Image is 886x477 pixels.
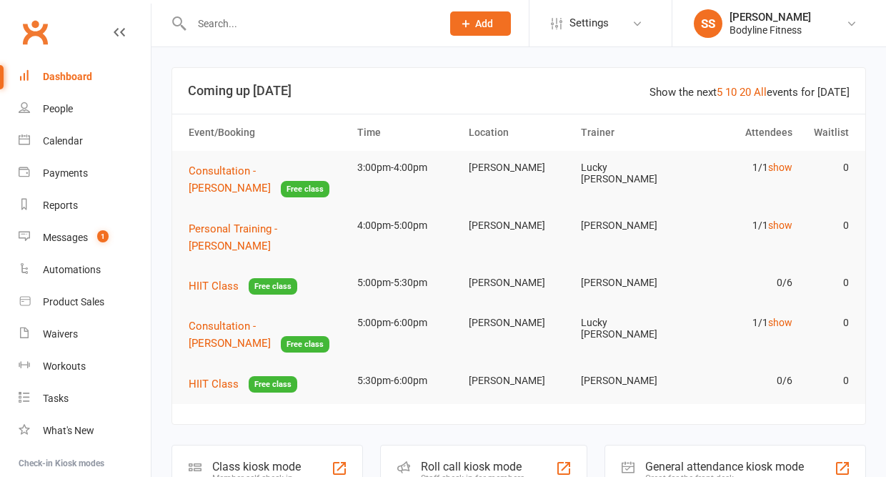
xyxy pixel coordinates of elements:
span: Free class [249,278,297,295]
span: Personal Training - [PERSON_NAME] [189,222,277,252]
div: Automations [43,264,101,275]
td: [PERSON_NAME] [574,209,687,242]
td: [PERSON_NAME] [574,266,687,300]
div: Class kiosk mode [212,460,301,473]
button: Add [450,11,511,36]
td: 4:00pm-5:00pm [351,209,463,242]
a: What's New [19,415,151,447]
td: 0 [799,209,855,242]
td: Lucky [PERSON_NAME] [574,306,687,351]
td: 5:00pm-6:00pm [351,306,463,340]
a: Workouts [19,350,151,383]
a: All [754,86,767,99]
button: Personal Training - [PERSON_NAME] [189,220,344,255]
a: Reports [19,190,151,222]
div: People [43,103,73,114]
span: Consultation - [PERSON_NAME] [189,320,271,350]
span: HIIT Class [189,280,239,292]
a: Clubworx [17,14,53,50]
a: Dashboard [19,61,151,93]
span: Add [475,18,493,29]
a: Messages 1 [19,222,151,254]
a: People [19,93,151,125]
div: Show the next events for [DATE] [649,84,850,101]
div: Bodyline Fitness [730,24,811,36]
th: Attendees [687,114,799,151]
td: 5:30pm-6:00pm [351,364,463,398]
div: Product Sales [43,296,104,308]
a: Automations [19,254,151,286]
th: Trainer [574,114,687,151]
td: 1/1 [687,306,799,340]
div: Messages [43,232,88,243]
td: 5:00pm-5:30pm [351,266,463,300]
a: Tasks [19,383,151,415]
a: Calendar [19,125,151,157]
div: Tasks [43,393,69,404]
td: [PERSON_NAME] [574,364,687,398]
span: Consultation - [PERSON_NAME] [189,164,271,195]
a: 5 [717,86,722,99]
input: Search... [187,14,432,34]
div: General attendance kiosk mode [645,460,804,473]
td: Lucky [PERSON_NAME] [574,151,687,196]
th: Location [462,114,574,151]
div: Roll call kiosk mode [421,460,524,473]
span: Settings [569,7,609,39]
a: show [768,162,792,173]
div: Calendar [43,135,83,147]
h3: Coming up [DATE] [188,84,850,98]
a: 10 [725,86,737,99]
td: [PERSON_NAME] [462,209,574,242]
div: Waivers [43,328,78,340]
button: Consultation - [PERSON_NAME]Free class [189,162,344,197]
div: [PERSON_NAME] [730,11,811,24]
td: 0 [799,266,855,300]
td: [PERSON_NAME] [462,364,574,398]
div: What's New [43,425,94,436]
th: Waitlist [799,114,855,151]
td: 1/1 [687,151,799,185]
div: SS [694,9,722,38]
button: HIIT ClassFree class [189,277,297,295]
a: Product Sales [19,286,151,318]
a: show [768,220,792,231]
div: Workouts [43,360,86,372]
td: 1/1 [687,209,799,242]
td: [PERSON_NAME] [462,266,574,300]
td: 0 [799,364,855,398]
a: Payments [19,157,151,190]
span: Free class [249,376,297,393]
td: 0 [799,151,855,185]
td: [PERSON_NAME] [462,306,574,340]
td: 0 [799,306,855,340]
a: show [768,317,792,328]
span: Free class [281,181,329,197]
span: HIIT Class [189,378,239,390]
td: [PERSON_NAME] [462,151,574,185]
button: Consultation - [PERSON_NAME]Free class [189,318,344,353]
td: 3:00pm-4:00pm [351,151,463,185]
div: Dashboard [43,71,92,82]
th: Time [351,114,463,151]
div: Reports [43,200,78,211]
a: 20 [740,86,751,99]
td: 0/6 [687,364,799,398]
td: 0/6 [687,266,799,300]
div: Payments [43,167,88,179]
button: HIIT ClassFree class [189,375,297,393]
span: 1 [97,230,109,242]
a: Waivers [19,318,151,350]
span: Free class [281,336,329,353]
th: Event/Booking [182,114,351,151]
